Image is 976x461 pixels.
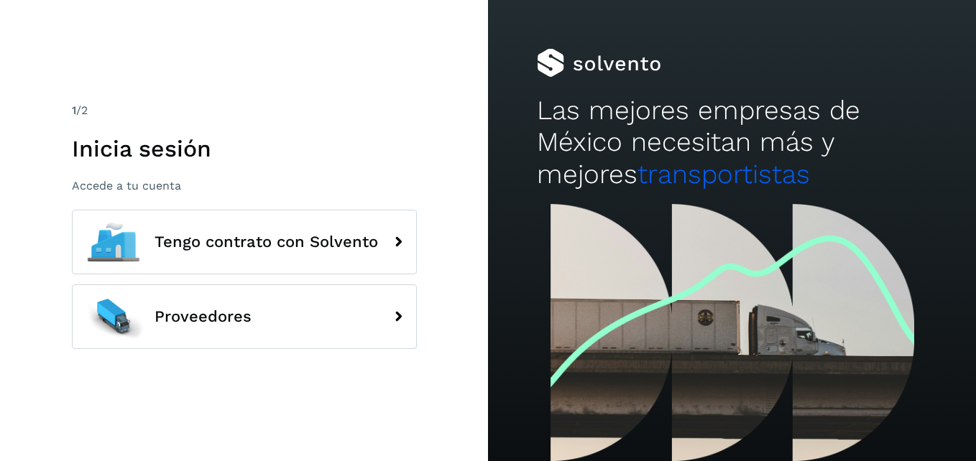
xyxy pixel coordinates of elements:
[637,159,810,190] span: transportistas
[537,95,927,190] h2: Las mejores empresas de México necesitan más y mejores
[72,103,76,117] span: 1
[72,179,417,192] p: Accede a tu cuenta
[72,210,417,274] button: Tengo contrato con Solvento
[155,233,378,251] span: Tengo contrato con Solvento
[155,308,252,325] span: Proveedores
[72,135,417,162] h1: Inicia sesión
[72,284,417,349] button: Proveedores
[72,102,417,119] div: /2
